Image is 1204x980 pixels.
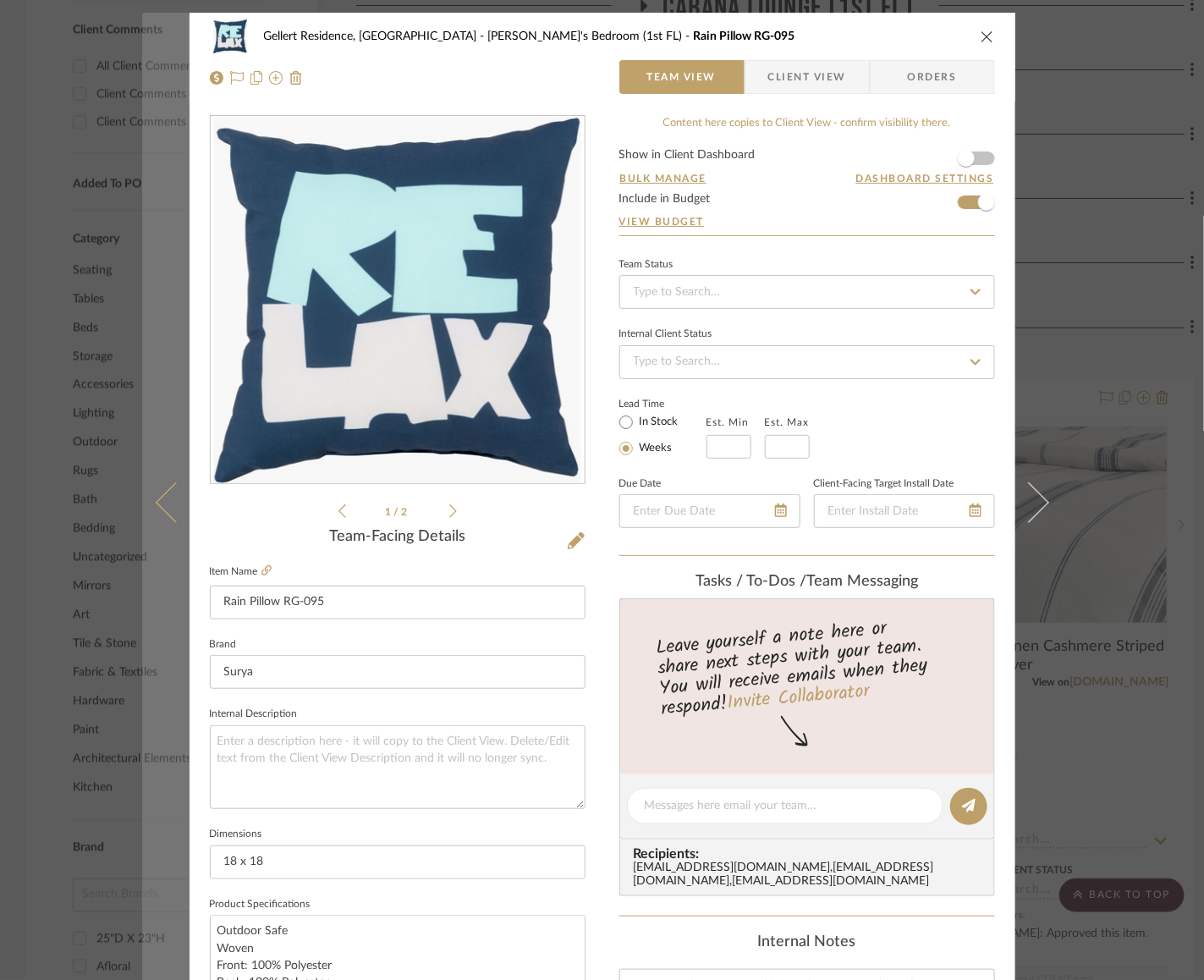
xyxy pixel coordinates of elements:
[210,900,311,909] label: Product Specifications
[393,507,401,517] span: /
[768,60,846,94] span: Client View
[210,845,586,879] input: Enter the dimensions of this item
[619,396,706,411] label: Lead Time
[980,29,995,44] button: close
[814,480,954,488] label: Client-Facing Target Install Date
[385,507,393,517] span: 1
[619,480,662,488] label: Due Date
[210,710,298,718] label: Internal Description
[401,507,410,517] span: 2
[647,60,717,94] span: Team View
[706,416,750,428] label: Est. Min
[619,933,995,952] div: Internal Notes
[210,641,237,649] label: Brand
[619,330,712,339] div: Internal Client Status
[619,261,673,269] div: Team Status
[619,215,995,228] a: View Budget
[636,441,673,456] label: Weeks
[210,19,250,53] img: 3b806010-6f0e-4ba7-8d2a-d40ae9790dc1_48x40.jpg
[695,574,806,589] span: Tasks / To-Dos /
[889,60,976,94] span: Orders
[210,528,586,547] div: Team-Facing Details
[210,655,586,689] input: Enter Brand
[210,564,272,579] label: Item Name
[619,171,708,186] button: Bulk Manage
[619,275,995,309] input: Type to Search…
[289,71,303,85] img: Remove from project
[210,830,262,839] label: Dimensions
[213,117,582,484] img: 3b806010-6f0e-4ba7-8d2a-d40ae9790dc1_436x436.jpg
[619,494,800,528] input: Enter Due Date
[636,415,679,430] label: In Stock
[264,30,488,42] span: Gellert Residence, [GEOGRAPHIC_DATA]
[765,416,810,428] label: Est. Max
[619,115,995,132] div: Content here copies to Client View - confirm visibility there.
[211,117,585,484] div: 0
[488,30,694,42] span: [PERSON_NAME]'s Bedroom (1st FL)
[619,345,995,379] input: Type to Search…
[855,171,995,186] button: Dashboard Settings
[617,610,997,724] div: Leave yourself a note here or share next steps with your team. You will receive emails when they ...
[814,494,995,528] input: Enter Install Date
[725,677,870,719] a: Invite Collaborator
[634,862,987,889] div: [EMAIL_ADDRESS][DOMAIN_NAME] , [EMAIL_ADDRESS][DOMAIN_NAME] , [EMAIL_ADDRESS][DOMAIN_NAME]
[619,411,706,459] mat-radio-group: Select item type
[619,573,995,592] div: team Messaging
[694,30,795,42] span: Rain Pillow RG-095
[210,586,586,619] input: Enter Item Name
[634,846,987,862] span: Recipients:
